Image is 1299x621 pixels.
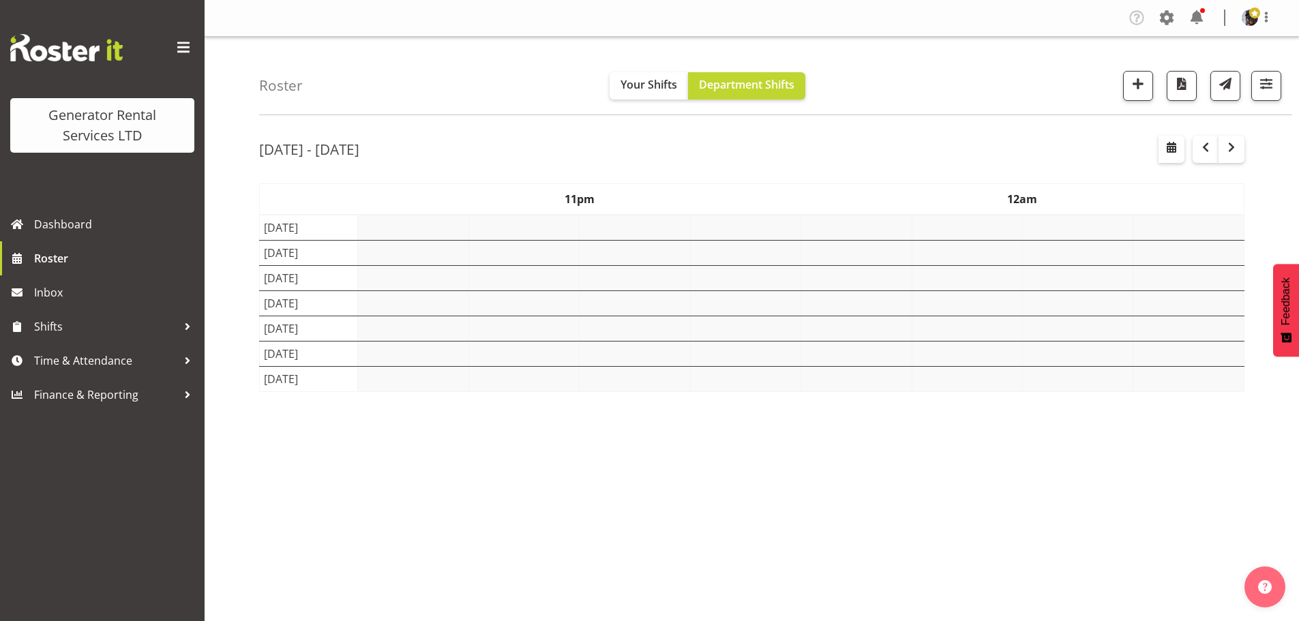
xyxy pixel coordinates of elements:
[24,105,181,146] div: Generator Rental Services LTD
[34,316,177,337] span: Shifts
[1210,71,1240,101] button: Send a list of all shifts for the selected filtered period to all rostered employees.
[1251,71,1281,101] button: Filter Shifts
[260,215,358,241] td: [DATE]
[34,214,198,234] span: Dashboard
[259,140,359,158] h2: [DATE] - [DATE]
[34,384,177,405] span: Finance & Reporting
[1159,136,1184,163] button: Select a specific date within the roster.
[10,34,123,61] img: Rosterit website logo
[1280,277,1292,325] span: Feedback
[260,341,358,366] td: [DATE]
[259,78,303,93] h4: Roster
[260,366,358,391] td: [DATE]
[358,183,801,215] th: 11pm
[1258,580,1272,594] img: help-xxl-2.png
[801,183,1244,215] th: 12am
[688,72,805,100] button: Department Shifts
[699,77,794,92] span: Department Shifts
[34,350,177,371] span: Time & Attendance
[260,290,358,316] td: [DATE]
[1242,10,1258,26] img: zak-c4-tapling8d06a56ee3cf7edc30ba33f1efe9ca8c.png
[1273,264,1299,357] button: Feedback - Show survey
[260,265,358,290] td: [DATE]
[260,240,358,265] td: [DATE]
[1167,71,1197,101] button: Download a PDF of the roster according to the set date range.
[260,316,358,341] td: [DATE]
[610,72,688,100] button: Your Shifts
[621,77,677,92] span: Your Shifts
[34,282,198,303] span: Inbox
[1123,71,1153,101] button: Add a new shift
[34,248,198,269] span: Roster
